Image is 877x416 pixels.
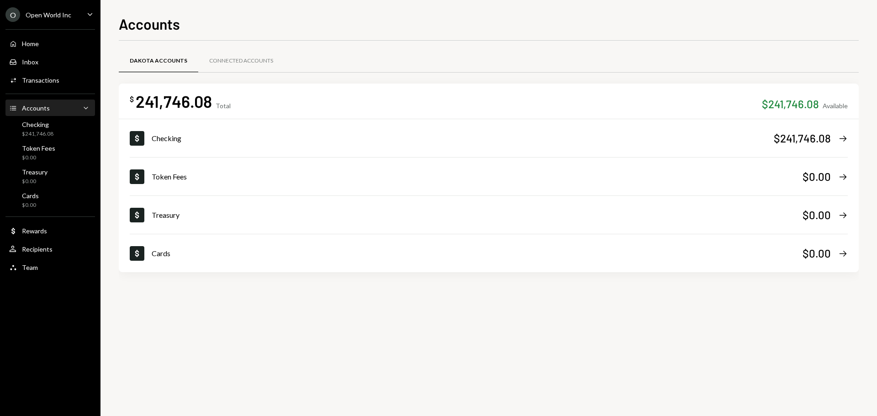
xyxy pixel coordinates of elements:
[22,227,47,235] div: Rewards
[22,178,48,185] div: $0.00
[130,196,848,234] a: Treasury$0.00
[5,100,95,116] a: Accounts
[22,76,59,84] div: Transactions
[22,104,50,112] div: Accounts
[5,7,20,22] div: O
[22,168,48,176] div: Treasury
[152,248,803,259] div: Cards
[22,40,39,47] div: Home
[823,102,848,110] div: Available
[22,144,55,152] div: Token Fees
[136,91,212,111] div: 241,746.08
[22,130,53,138] div: $241,746.08
[152,210,803,221] div: Treasury
[119,15,180,33] h1: Accounts
[130,57,187,65] div: Dakota Accounts
[130,95,134,104] div: $
[5,241,95,257] a: Recipients
[216,102,231,110] div: Total
[152,171,803,182] div: Token Fees
[5,165,95,187] a: Treasury$0.00
[5,189,95,211] a: Cards$0.00
[5,35,95,52] a: Home
[803,246,831,261] div: $0.00
[22,245,53,253] div: Recipients
[130,158,848,195] a: Token Fees$0.00
[774,131,831,146] div: $241,746.08
[803,169,831,184] div: $0.00
[22,154,55,162] div: $0.00
[130,119,848,157] a: Checking$241,746.08
[130,234,848,272] a: Cards$0.00
[26,11,71,19] div: Open World Inc
[22,192,39,200] div: Cards
[762,96,819,111] div: $241,746.08
[152,133,774,144] div: Checking
[22,263,38,271] div: Team
[22,121,53,128] div: Checking
[803,207,831,222] div: $0.00
[5,222,95,239] a: Rewards
[5,118,95,140] a: Checking$241,746.08
[5,142,95,163] a: Token Fees$0.00
[22,201,39,209] div: $0.00
[5,259,95,275] a: Team
[119,50,198,73] a: Dakota Accounts
[22,58,38,66] div: Inbox
[209,57,273,65] div: Connected Accounts
[5,53,95,70] a: Inbox
[5,72,95,88] a: Transactions
[198,50,284,73] a: Connected Accounts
